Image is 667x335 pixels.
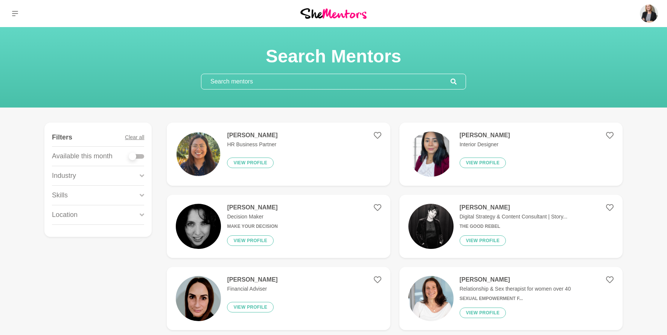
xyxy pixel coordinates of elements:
[460,204,568,211] h4: [PERSON_NAME]
[460,224,568,229] h6: The Good Rebel
[176,276,221,321] img: 2462cd17f0db61ae0eaf7f297afa55aeb6b07152-1255x1348.jpg
[176,204,221,249] img: 443bca476f7facefe296c2c6ab68eb81e300ea47-400x400.jpg
[227,302,274,312] button: View profile
[408,276,454,321] img: d6e4e6fb47c6b0833f5b2b80120bcf2f287bc3aa-2570x2447.jpg
[167,267,390,330] a: [PERSON_NAME]Financial AdviserView profile
[167,195,390,258] a: [PERSON_NAME]Decision MakerMake Your DecisionView profile
[460,296,571,302] h6: Sexual Empowerment f...
[227,204,277,211] h4: [PERSON_NAME]
[52,190,68,200] p: Skills
[227,224,277,229] h6: Make Your Decision
[460,141,510,149] p: Interior Designer
[399,195,623,258] a: [PERSON_NAME]Digital Strategy & Content Consultant | Story...The Good RebelView profile
[227,235,274,246] button: View profile
[52,210,78,220] p: Location
[399,267,623,330] a: [PERSON_NAME]Relationship & Sex therapist for women over 40Sexual Empowerment f...View profile
[227,276,277,283] h4: [PERSON_NAME]
[460,235,506,246] button: View profile
[640,5,658,23] img: Jodie Coomer
[201,45,466,68] h1: Search Mentors
[227,141,277,149] p: HR Business Partner
[300,8,367,18] img: She Mentors Logo
[399,123,623,186] a: [PERSON_NAME]Interior DesignerView profile
[52,151,113,161] p: Available this month
[460,158,506,168] button: View profile
[227,213,277,221] p: Decision Maker
[125,129,144,146] button: Clear all
[408,132,454,177] img: 672c9e0f5c28f94a877040268cd8e7ac1f2c7f14-1080x1350.png
[408,204,454,249] img: 1044fa7e6122d2a8171cf257dcb819e56f039831-1170x656.jpg
[167,123,390,186] a: [PERSON_NAME]HR Business PartnerView profile
[52,133,72,142] h4: Filters
[460,213,568,221] p: Digital Strategy & Content Consultant | Story...
[227,158,274,168] button: View profile
[460,285,571,293] p: Relationship & Sex therapist for women over 40
[460,132,510,139] h4: [PERSON_NAME]
[227,132,277,139] h4: [PERSON_NAME]
[201,74,451,89] input: Search mentors
[52,171,76,181] p: Industry
[460,276,571,283] h4: [PERSON_NAME]
[227,285,277,293] p: Financial Adviser
[460,308,506,318] button: View profile
[176,132,221,177] img: 231d6636be52241877ec7df6b9df3e537ea7a8ca-1080x1080.png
